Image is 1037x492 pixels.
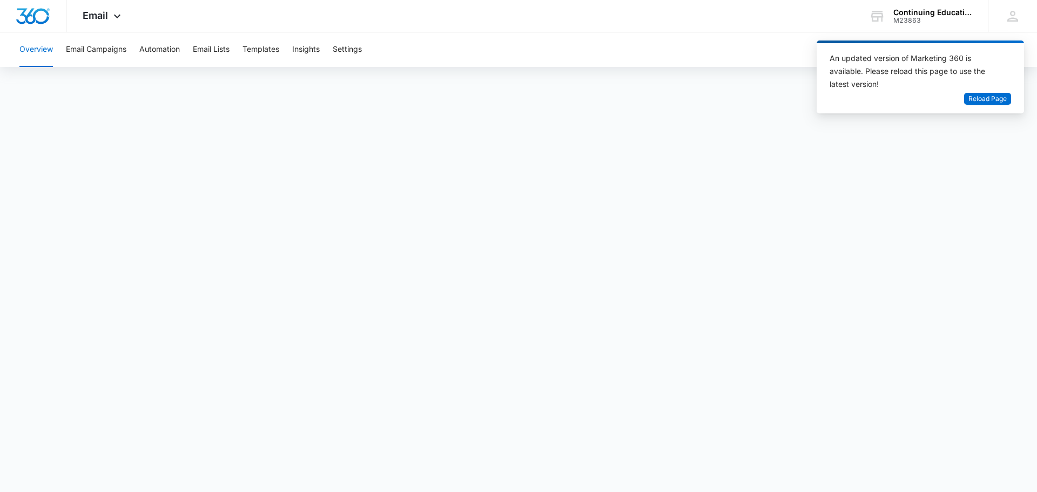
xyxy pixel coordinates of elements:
button: Reload Page [964,93,1011,105]
button: Insights [292,32,320,67]
span: Email [83,10,108,21]
button: Settings [333,32,362,67]
button: Templates [243,32,279,67]
div: account name [893,8,972,17]
button: Overview [19,32,53,67]
button: Automation [139,32,180,67]
button: Email Lists [193,32,230,67]
div: An updated version of Marketing 360 is available. Please reload this page to use the latest version! [830,52,998,91]
button: Email Campaigns [66,32,126,67]
span: Reload Page [968,94,1007,104]
div: account id [893,17,972,24]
